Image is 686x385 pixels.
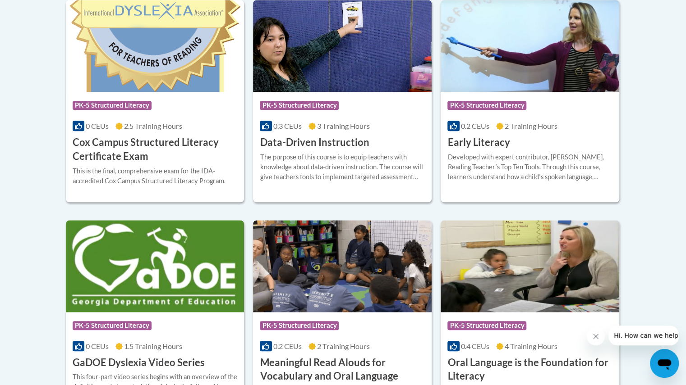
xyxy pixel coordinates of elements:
span: PK-5 Structured Literacy [73,321,152,330]
h3: Data-Driven Instruction [260,136,369,149]
img: Course Logo [253,220,432,312]
span: 2 Training Hours [505,122,557,130]
span: 0 CEUs [86,122,109,130]
span: PK-5 Structured Literacy [73,101,152,110]
span: Hi. How can we help? [5,6,73,14]
span: PK-5 Structured Literacy [447,101,526,110]
img: Course Logo [441,220,619,312]
span: 0.3 CEUs [273,122,302,130]
span: PK-5 Structured Literacy [260,321,339,330]
span: 2 Training Hours [317,342,370,350]
iframe: Button to launch messaging window [650,349,679,378]
iframe: Message from company [608,326,679,345]
span: 0.2 CEUs [273,342,302,350]
iframe: Close message [587,327,605,345]
img: Course Logo [66,220,244,312]
h3: Cox Campus Structured Literacy Certificate Exam [73,136,238,163]
span: 0 CEUs [86,342,109,350]
span: 3 Training Hours [317,122,370,130]
span: 2.5 Training Hours [124,122,182,130]
span: 4 Training Hours [505,342,557,350]
span: PK-5 Structured Literacy [260,101,339,110]
span: PK-5 Structured Literacy [447,321,526,330]
div: The purpose of this course is to equip teachers with knowledge about data-driven instruction. The... [260,152,425,182]
div: This is the final, comprehensive exam for the IDA-accredited Cox Campus Structured Literacy Program. [73,166,238,186]
h3: GaDOE Dyslexia Video Series [73,356,205,370]
span: 1.5 Training Hours [124,342,182,350]
div: Developed with expert contributor, [PERSON_NAME], Reading Teacherʹs Top Ten Tools. Through this c... [447,152,612,182]
h3: Oral Language is the Foundation for Literacy [447,356,612,384]
h3: Early Literacy [447,136,510,149]
span: 0.2 CEUs [461,122,489,130]
span: 0.4 CEUs [461,342,489,350]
